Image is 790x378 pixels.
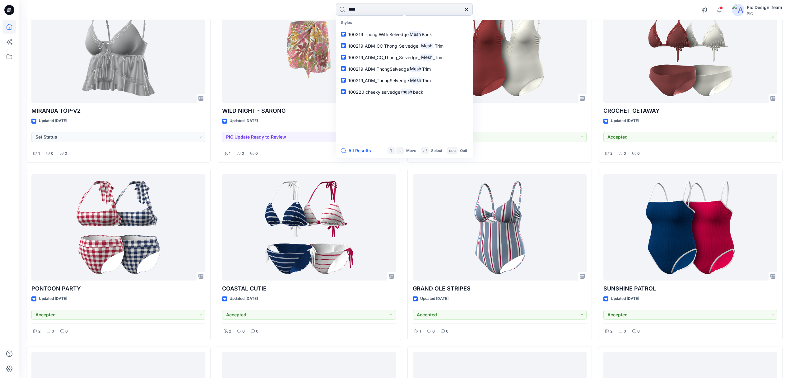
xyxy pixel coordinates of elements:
p: esc [449,147,456,154]
p: 0 [432,328,435,335]
mark: Mesh [420,42,433,49]
p: Quit [460,147,467,154]
p: Move [406,147,416,154]
p: 1 [229,150,230,157]
a: PONTOON PARTY [31,174,205,281]
p: PONTOON PARTY [31,284,205,293]
p: Updated [DATE] [611,118,639,124]
a: 100220 cheeky selvedgemeshback [337,86,472,97]
p: MIRANDA TOP-V2 [31,106,205,115]
p: Updated [DATE] [230,295,258,302]
span: Trim [422,66,431,71]
mark: Mesh [409,65,422,72]
p: 2 [229,328,231,335]
span: _Trim [433,43,444,48]
mark: Mesh [409,31,422,38]
a: COASTAL CUTIE [222,174,396,281]
p: Updated [DATE] [39,118,67,124]
p: 2 [38,328,40,335]
p: 2 [610,328,612,335]
p: MOONLIT CANOPY [413,106,587,115]
mark: mesh [400,88,413,95]
p: 0 [624,150,626,157]
a: 100219_ADM_CC_Thong_Selvedge_Mesh_Trim [337,40,472,51]
p: 0 [255,150,258,157]
button: All Results [341,147,375,154]
span: 100219_ADM_ThongSelvedge [348,78,409,83]
p: 0 [242,328,245,335]
span: 100220 cheeky selvedge [348,89,400,94]
a: SUNSHINE PATROL [603,174,777,281]
a: 100219_ADM_ThongSelvedgeMeshTrim [337,74,472,86]
a: 100219_ADM_ThongSelvedgeMeshTrim [337,63,472,74]
p: 0 [637,150,640,157]
p: Select [431,147,442,154]
p: 0 [242,150,244,157]
p: 2 [610,150,612,157]
span: back [413,89,423,94]
a: 100219 Thong With SelvedgeMeshBack [337,28,472,40]
span: Back [422,31,432,37]
p: Styles [337,17,472,29]
p: 0 [446,328,448,335]
p: CROCHET GETAWAY [603,106,777,115]
mark: Mesh [420,54,433,61]
mark: Mesh [409,77,422,84]
p: 0 [52,328,54,335]
p: Updated [DATE] [230,118,258,124]
p: SUNSHINE PATROL [603,284,777,293]
p: GRAND OLE STRIPES [413,284,587,293]
img: avatar [732,4,744,16]
p: WILD NIGHT - SARONG [222,106,396,115]
span: 100219_ADM_CC_Thong_Selvedge_ [348,43,420,48]
span: 100219_ADM_ThongSelvedge [348,66,409,71]
div: PIC [747,11,782,16]
p: 1 [38,150,40,157]
p: 0 [65,150,67,157]
span: 100219_ADM_CC_Thong_Selvedge_ [348,54,420,60]
span: _Trim [433,54,444,60]
span: 100219 Thong With Selvedge [348,31,409,37]
a: 100219_ADM_CC_Thong_Selvedge_Mesh_Trim [337,51,472,63]
div: Pic Design Team [747,4,782,11]
p: 0 [256,328,258,335]
a: GRAND OLE STRIPES [413,174,587,281]
p: 0 [624,328,626,335]
p: 0 [51,150,53,157]
p: 0 [65,328,68,335]
p: Updated [DATE] [39,295,67,302]
p: 0 [637,328,640,335]
p: Updated [DATE] [611,295,639,302]
span: Trim [422,78,431,83]
p: Updated [DATE] [420,295,448,302]
p: COASTAL CUTIE [222,284,396,293]
p: 1 [420,328,421,335]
